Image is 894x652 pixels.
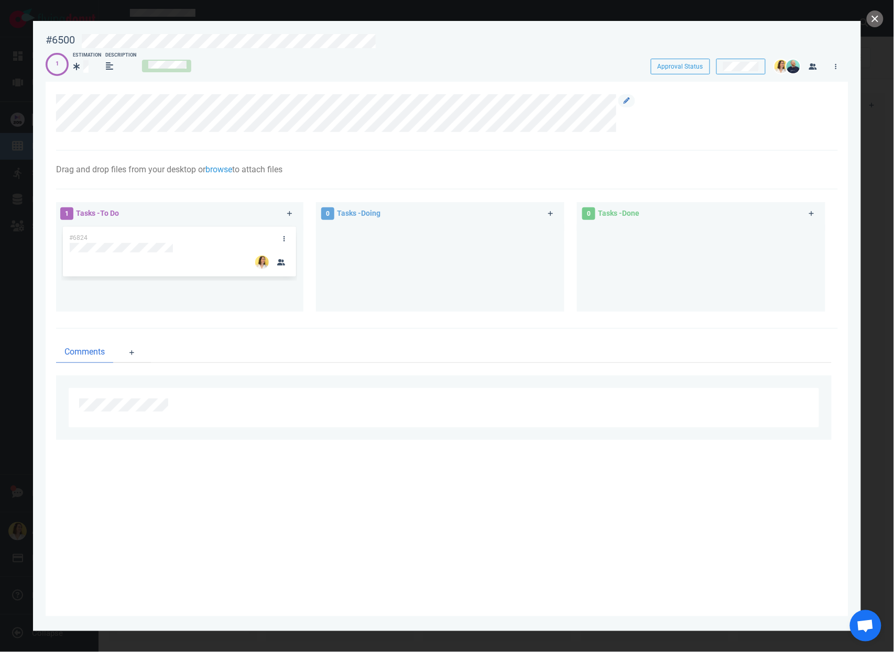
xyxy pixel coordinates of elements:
[69,234,88,241] span: #6824
[775,60,788,73] img: 26
[56,60,59,69] div: 1
[64,346,105,358] span: Comments
[76,209,119,217] span: Tasks - To Do
[255,256,269,269] img: 26
[60,207,73,220] span: 1
[651,59,710,74] button: Approval Status
[46,34,75,47] div: #6500
[337,209,380,217] span: Tasks - Doing
[105,52,136,59] div: Description
[56,164,205,174] span: Drag and drop files from your desktop or
[73,52,101,59] div: Estimation
[850,610,881,642] div: Ouvrir le chat
[787,60,800,73] img: 26
[321,207,334,220] span: 0
[205,164,232,174] a: browse
[232,164,282,174] span: to attach files
[598,209,639,217] span: Tasks - Done
[867,10,884,27] button: close
[582,207,595,220] span: 0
